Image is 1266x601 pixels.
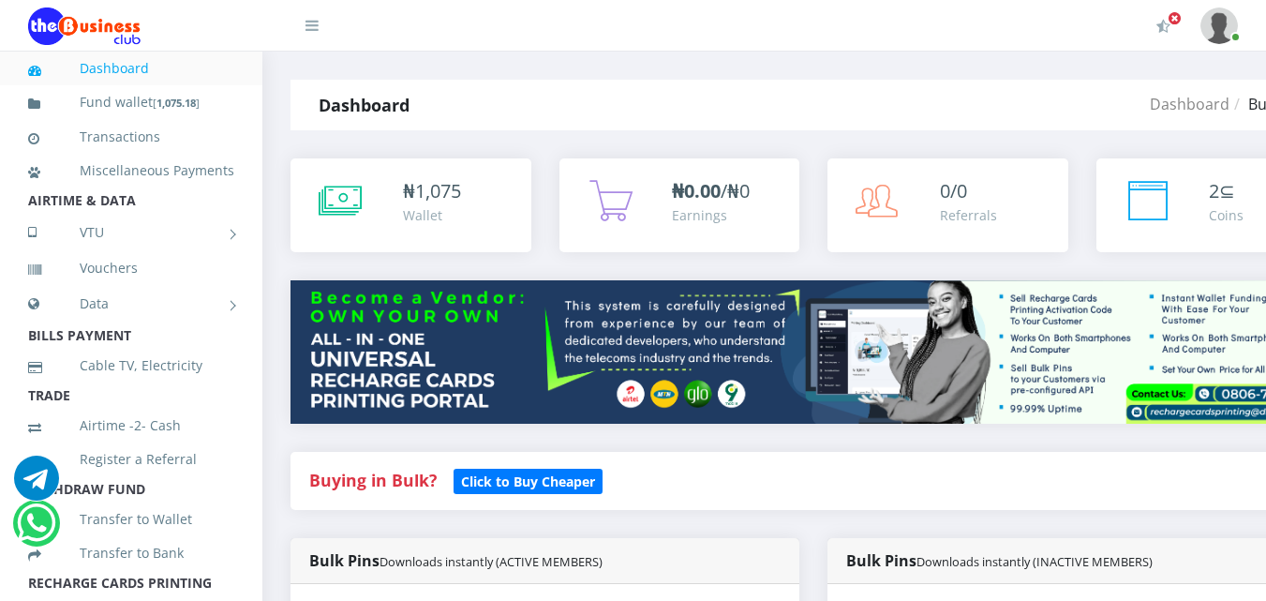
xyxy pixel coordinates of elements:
small: [ ] [153,96,200,110]
a: Cable TV, Electricity [28,344,234,387]
a: Airtime -2- Cash [28,404,234,447]
a: Chat for support [14,470,59,501]
b: ₦0.00 [672,178,721,203]
a: VTU [28,209,234,256]
a: ₦1,075 Wallet [290,158,531,252]
div: Coins [1209,205,1244,225]
small: Downloads instantly (ACTIVE MEMBERS) [380,553,603,570]
span: /₦0 [672,178,750,203]
div: ⊆ [1209,177,1244,205]
div: Wallet [403,205,461,225]
a: Click to Buy Cheaper [454,469,603,491]
span: 0/0 [940,178,967,203]
img: User [1200,8,1238,44]
strong: Dashboard [319,94,410,116]
strong: Buying in Bulk? [309,469,437,491]
a: Transfer to Wallet [28,498,234,541]
a: Vouchers [28,247,234,290]
b: Click to Buy Cheaper [461,473,595,490]
b: 1,075.18 [156,96,196,110]
div: Referrals [940,205,997,225]
a: Transactions [28,115,234,158]
a: Fund wallet[1,075.18] [28,81,234,125]
a: Register a Referral [28,438,234,481]
a: Chat for support [17,515,55,546]
a: Transfer to Bank [28,532,234,575]
span: Activate Your Membership [1168,11,1182,25]
small: Downloads instantly (INACTIVE MEMBERS) [916,553,1153,570]
div: ₦ [403,177,461,205]
a: Miscellaneous Payments [28,149,234,192]
span: 1,075 [415,178,461,203]
div: Earnings [672,205,750,225]
a: 0/0 Referrals [827,158,1068,252]
a: Data [28,280,234,327]
i: Activate Your Membership [1156,19,1170,34]
strong: Bulk Pins [309,550,603,571]
strong: Bulk Pins [846,550,1153,571]
span: 2 [1209,178,1219,203]
a: Dashboard [1150,94,1229,114]
img: Logo [28,8,141,45]
a: Dashboard [28,47,234,90]
a: ₦0.00/₦0 Earnings [559,158,800,252]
